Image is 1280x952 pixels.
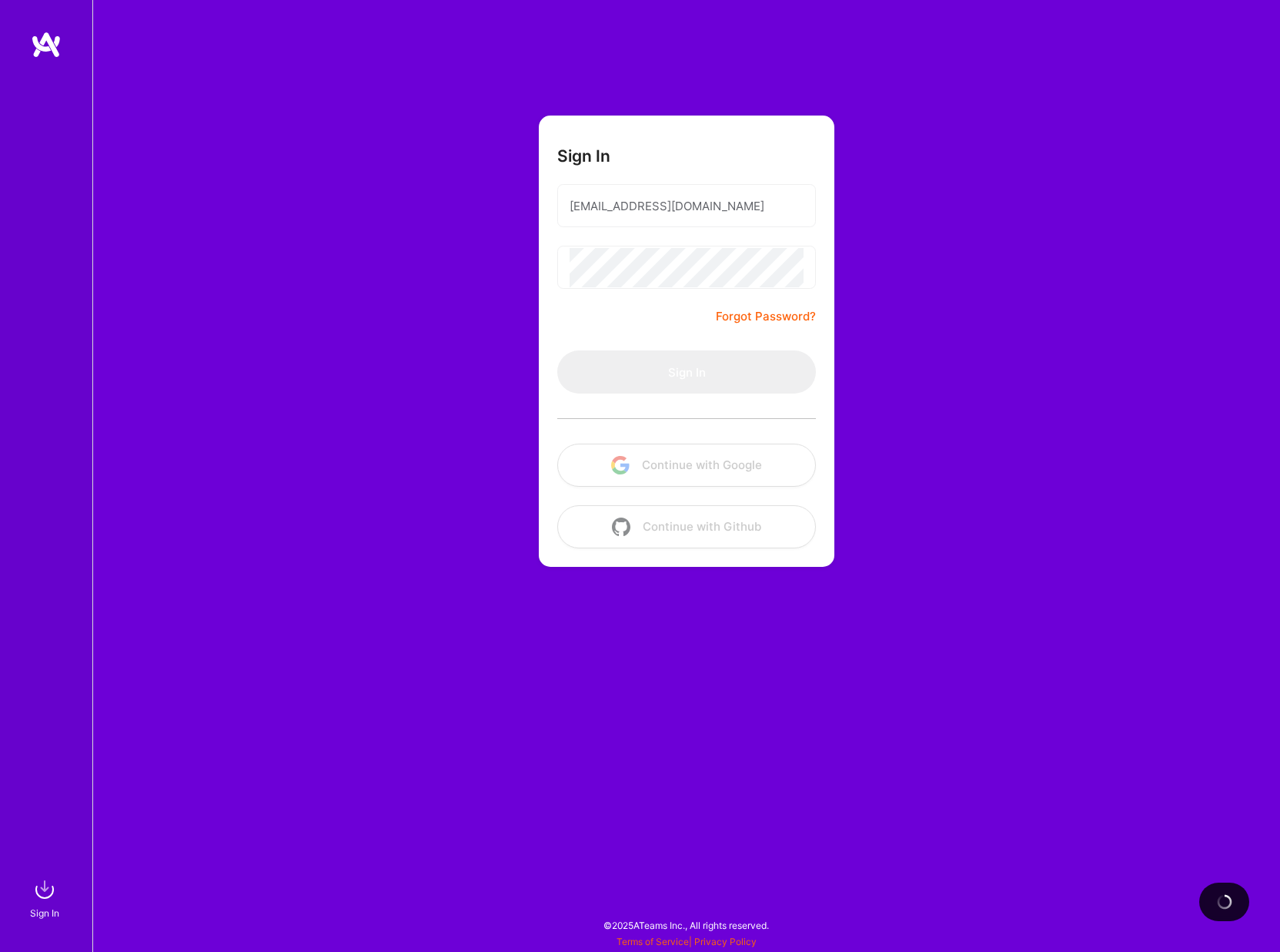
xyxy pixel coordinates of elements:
input: Email... [570,186,804,226]
button: Sign In [557,350,816,394]
img: loading [1216,893,1233,910]
a: Terms of Service [617,936,689,947]
img: icon [612,518,630,536]
div: © 2025 ATeams Inc., All rights reserved. [92,906,1280,944]
a: Privacy Policy [694,936,757,947]
button: Continue with Google [557,444,816,487]
a: sign inSign In [32,874,60,921]
img: logo [31,31,62,59]
a: Forgot Password? [716,307,816,326]
div: Sign In [30,905,59,921]
img: icon [611,456,630,474]
img: sign in [29,874,60,905]
h3: Sign In [557,146,610,166]
button: Continue with Github [557,505,816,548]
span: | [617,936,757,947]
